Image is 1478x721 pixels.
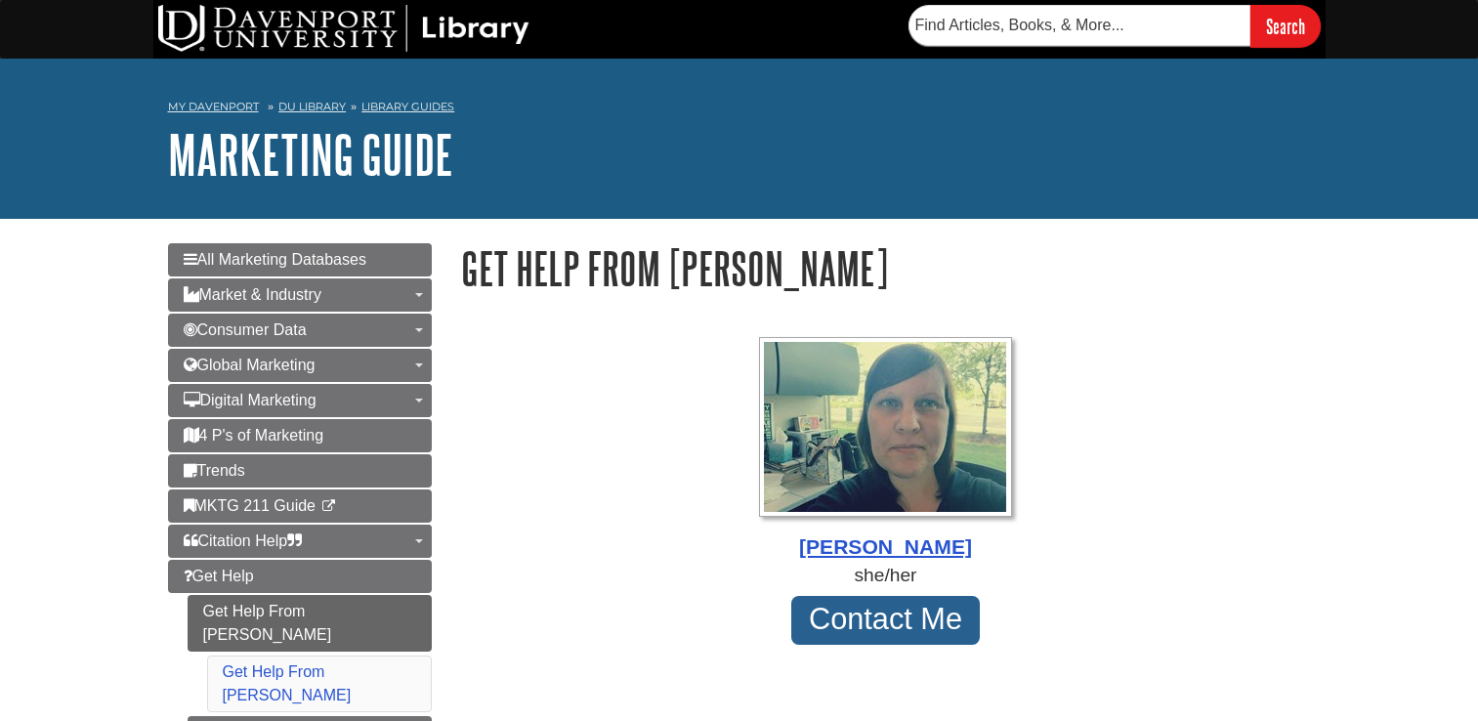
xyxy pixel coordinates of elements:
nav: breadcrumb [168,94,1311,125]
span: Consumer Data [184,321,307,338]
span: MKTG 211 Guide [184,497,317,514]
a: Library Guides [361,100,454,113]
span: Citation Help [184,532,303,549]
h1: Get Help From [PERSON_NAME] [461,243,1311,293]
span: Digital Marketing [184,392,317,408]
i: This link opens in a new window [319,500,336,513]
img: DU Library [158,5,529,52]
form: Searches DU Library's articles, books, and more [908,5,1321,47]
a: Consumer Data [168,314,432,347]
a: Get Help From [PERSON_NAME] [188,595,432,652]
a: Digital Marketing [168,384,432,417]
input: Search [1250,5,1321,47]
span: 4 P's of Marketing [184,427,324,444]
a: Trends [168,454,432,488]
span: Global Marketing [184,357,316,373]
div: she/her [461,562,1311,590]
span: Trends [184,462,245,479]
a: Profile Photo [PERSON_NAME] [461,337,1311,563]
div: [PERSON_NAME] [461,531,1311,563]
a: Contact Me [791,596,981,645]
a: Get Help [168,560,432,593]
span: All Marketing Databases [184,251,366,268]
a: Marketing Guide [168,124,453,185]
a: 4 P's of Marketing [168,419,432,452]
img: Profile Photo [759,337,1012,517]
a: Global Marketing [168,349,432,382]
a: Market & Industry [168,278,432,312]
span: Market & Industry [184,286,321,303]
a: Get Help From [PERSON_NAME] [223,663,352,703]
a: My Davenport [168,99,259,115]
a: All Marketing Databases [168,243,432,276]
span: Get Help [184,568,254,584]
a: Citation Help [168,525,432,558]
input: Find Articles, Books, & More... [908,5,1250,46]
a: DU Library [278,100,346,113]
a: MKTG 211 Guide [168,489,432,523]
